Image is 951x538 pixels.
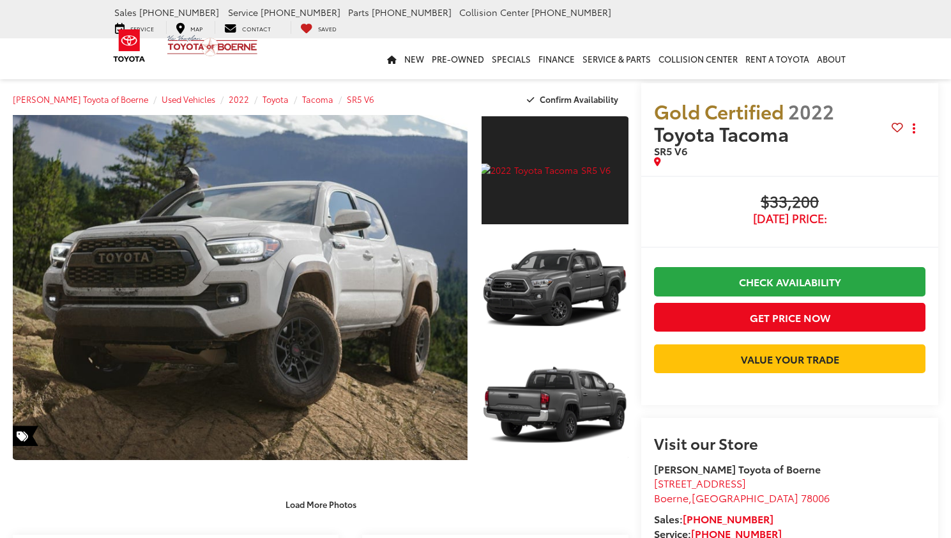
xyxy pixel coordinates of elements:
span: Gold Certified [654,97,784,125]
span: 78006 [801,490,830,505]
span: [PHONE_NUMBER] [139,6,219,19]
a: Service [105,21,164,34]
a: Service & Parts: Opens in a new tab [579,38,655,79]
a: Contact [215,21,280,34]
a: Toyota [262,93,289,105]
a: New [400,38,428,79]
span: Boerne [654,490,689,505]
a: About [813,38,849,79]
a: Used Vehicles [162,93,215,105]
a: Expand Photo 0 [13,115,468,460]
img: 2022 Toyota Tacoma SR5 V6 [480,231,630,344]
span: [GEOGRAPHIC_DATA] [692,490,798,505]
span: Service [228,6,258,19]
span: [PHONE_NUMBER] [372,6,452,19]
a: Finance [535,38,579,79]
img: 2022 Toyota Tacoma SR5 V6 [480,164,630,176]
a: Check Availability [654,267,925,296]
strong: [PERSON_NAME] Toyota of Boerne [654,461,821,476]
img: Toyota [105,25,153,66]
span: Special [13,426,38,446]
span: 2022 [788,97,834,125]
a: SR5 V6 [347,93,374,105]
img: 2022 Toyota Tacoma SR5 V6 [8,114,472,461]
a: Home [383,38,400,79]
span: Parts [348,6,369,19]
span: [DATE] Price: [654,212,925,225]
a: [PERSON_NAME] Toyota of Boerne [13,93,148,105]
button: Actions [903,118,925,140]
a: Map [166,21,212,34]
button: Load More Photos [277,493,365,515]
span: dropdown dots [913,123,915,134]
span: Sales [114,6,137,19]
a: [STREET_ADDRESS] Boerne,[GEOGRAPHIC_DATA] 78006 [654,475,830,505]
span: [PHONE_NUMBER] [531,6,611,19]
span: Saved [318,24,337,33]
button: Get Price Now [654,303,925,332]
img: Vic Vaughan Toyota of Boerne [167,35,258,57]
span: SR5 V6 [654,143,687,158]
a: Collision Center [655,38,742,79]
a: [PHONE_NUMBER] [683,511,773,526]
span: [PHONE_NUMBER] [261,6,340,19]
span: Toyota Tacoma [654,119,793,147]
a: Expand Photo 1 [482,115,628,226]
strong: Sales: [654,511,773,526]
a: My Saved Vehicles [291,21,346,34]
a: Specials [488,38,535,79]
span: , [654,490,830,505]
img: 2022 Toyota Tacoma SR5 V6 [480,349,630,462]
a: Tacoma [302,93,333,105]
span: $33,200 [654,193,925,212]
a: Pre-Owned [428,38,488,79]
a: Value Your Trade [654,344,925,373]
a: Rent a Toyota [742,38,813,79]
span: Confirm Availability [540,93,618,105]
span: [STREET_ADDRESS] [654,475,746,490]
a: Expand Photo 3 [482,350,628,461]
button: Confirm Availability [520,88,629,111]
span: Collision Center [459,6,529,19]
a: Expand Photo 2 [482,233,628,343]
h2: Visit our Store [654,434,925,451]
a: 2022 [229,93,249,105]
